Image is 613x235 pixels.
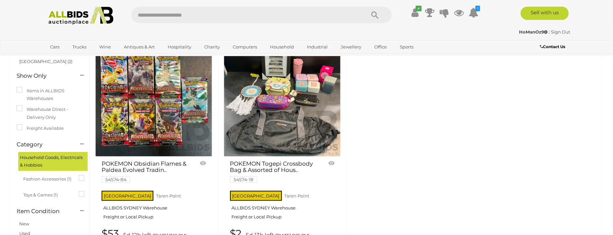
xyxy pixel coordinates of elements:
strong: HoManOz9 [519,29,548,35]
a: [GEOGRAPHIC_DATA] (2) [19,59,72,64]
a: 1 [469,7,479,19]
a: POKEMON Togepi Crossbody Bag & Assorted of Hous.. 54574-18 [230,161,319,182]
h4: Item Condition [17,208,70,214]
a: Computers [228,41,261,52]
a: [GEOGRAPHIC_DATA] Taren Point ALLBIDS SYDNEY Warehouse Freight or Local Pickup [230,189,336,225]
button: Search [359,7,392,23]
a: New [19,221,29,226]
a: Cars [46,41,64,52]
a: POKEMON Togepi Crossbody Bag & Assorted of Household Items Includes Candle, Jewellery Box and Mor... [223,40,341,157]
a: POKEMON Obsidian Flames & Paldea Evolved Tradin.. 54574-84 [102,161,190,182]
i: 1 [476,6,480,11]
a: [GEOGRAPHIC_DATA] [46,52,102,63]
a: Charity [200,41,224,52]
span: Fashion Accessories (1) [23,174,73,183]
h4: Category [17,141,70,148]
label: Warehouse Direct - Delivery Only [17,106,83,121]
a: Household [266,41,298,52]
a: HoManOz9 [519,29,549,35]
div: Household Goods, Electricals & Hobbies [18,152,88,171]
a: Antiques & Art [120,41,159,52]
a: POKEMON Obsidian Flames & Paldea Evolved Trading Card Game - Total 7Pk [95,40,213,157]
a: Sports [395,41,418,52]
label: Freight Available [17,124,64,132]
a: Sign Out [551,29,570,35]
a: Jewellery [336,41,366,52]
span: | [549,29,550,35]
a: Industrial [303,41,332,52]
a: [GEOGRAPHIC_DATA] Taren Point ALLBIDS SYDNEY Warehouse Freight or Local Pickup [102,189,208,225]
a: Office [370,41,391,52]
a: Hospitality [163,41,196,52]
a: ✔ [410,7,420,19]
a: Contact Us [540,43,567,50]
h4: Show Only [17,73,70,79]
i: ✔ [416,6,422,11]
img: Allbids.com.au [45,7,117,25]
a: Sell with us [521,7,569,20]
b: Contact Us [540,44,566,49]
span: Toys & Games (1) [23,190,73,199]
a: Wine [95,41,115,52]
a: Trucks [68,41,91,52]
img: POKEMON Obsidian Flames & Paldea Evolved Trading Card Game - Total 7Pk [96,40,212,156]
img: POKEMON Togepi Crossbody Bag & Assorted of Household Items Includes Candle, Jewellery Box and Mor... [224,40,340,156]
label: Items in ALLBIDS Warehouses [17,87,83,103]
